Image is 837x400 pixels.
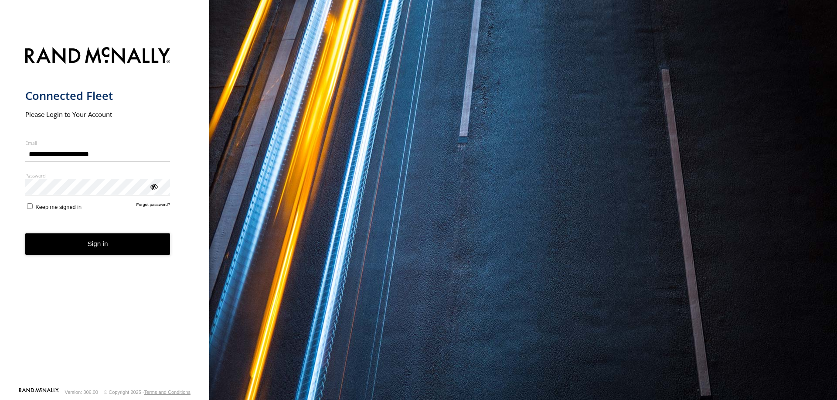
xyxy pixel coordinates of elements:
a: Terms and Conditions [144,390,191,395]
form: main [25,42,184,387]
h2: Please Login to Your Account [25,110,170,119]
div: Version: 306.00 [65,390,98,395]
label: Email [25,140,170,146]
input: Keep me signed in [27,203,33,209]
span: Keep me signed in [35,204,82,210]
div: ViewPassword [149,182,158,191]
h1: Connected Fleet [25,89,170,103]
a: Forgot password? [136,202,170,210]
div: © Copyright 2025 - [104,390,191,395]
button: Sign in [25,233,170,255]
img: Rand McNally [25,45,170,68]
a: Visit our Website [19,388,59,397]
label: Password [25,172,170,179]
